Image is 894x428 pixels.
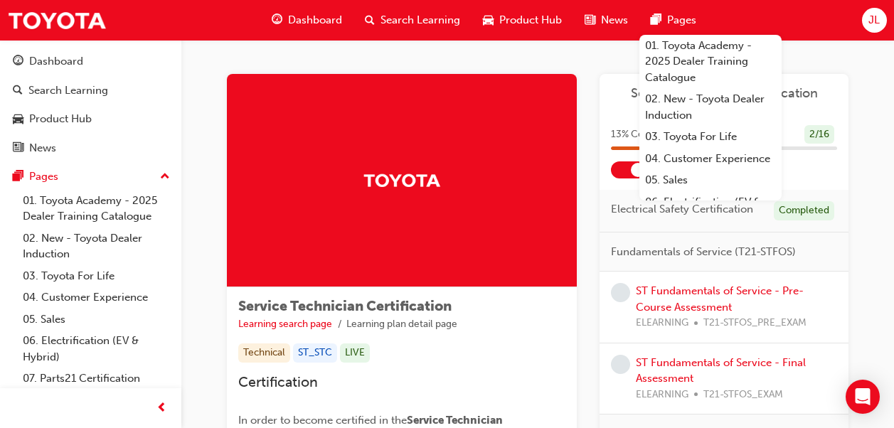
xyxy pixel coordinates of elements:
[483,11,494,29] span: car-icon
[272,11,282,29] span: guage-icon
[862,8,887,33] button: JL
[13,85,23,97] span: search-icon
[17,330,176,368] a: 06. Electrification (EV & Hybrid)
[6,164,176,190] button: Pages
[611,127,681,143] span: 13 % Completed
[804,125,834,144] div: 2 / 16
[639,191,782,229] a: 06. Electrification (EV & Hybrid)
[293,343,337,363] div: ST_STC
[7,4,107,36] img: Trak
[667,12,696,28] span: Pages
[340,343,370,363] div: LIVE
[365,11,375,29] span: search-icon
[13,142,23,155] span: news-icon
[636,315,688,331] span: ELEARNING
[611,201,753,218] span: Electrical Safety Certification
[639,169,782,191] a: 05. Sales
[17,287,176,309] a: 04. Customer Experience
[639,126,782,148] a: 03. Toyota For Life
[260,6,353,35] a: guage-iconDashboard
[238,343,290,363] div: Technical
[238,374,318,390] span: Certification
[13,113,23,126] span: car-icon
[601,12,628,28] span: News
[472,6,573,35] a: car-iconProduct Hub
[703,387,783,403] span: T21-STFOS_EXAM
[6,106,176,132] a: Product Hub
[29,140,56,156] div: News
[639,148,782,170] a: 04. Customer Experience
[13,171,23,183] span: pages-icon
[611,355,630,374] span: learningRecordVerb_NONE-icon
[346,316,457,333] li: Learning plan detail page
[611,85,837,102] a: Service Technician Certification
[703,315,807,331] span: T21-STFOS_PRE_EXAM
[636,284,804,314] a: ST Fundamentals of Service - Pre-Course Assessment
[29,168,58,185] div: Pages
[639,6,708,35] a: pages-iconPages
[238,318,332,330] a: Learning search page
[636,387,688,403] span: ELEARNING
[381,12,460,28] span: Search Learning
[6,46,176,164] button: DashboardSearch LearningProduct HubNews
[156,400,167,417] span: prev-icon
[6,135,176,161] a: News
[28,82,108,99] div: Search Learning
[639,35,782,89] a: 01. Toyota Academy - 2025 Dealer Training Catalogue
[868,12,880,28] span: JL
[573,6,639,35] a: news-iconNews
[238,298,452,314] span: Service Technician Certification
[160,168,170,186] span: up-icon
[353,6,472,35] a: search-iconSearch Learning
[639,88,782,126] a: 02. New - Toyota Dealer Induction
[17,228,176,265] a: 02. New - Toyota Dealer Induction
[13,55,23,68] span: guage-icon
[17,368,176,390] a: 07. Parts21 Certification
[636,356,806,385] a: ST Fundamentals of Service - Final Assessment
[585,11,595,29] span: news-icon
[17,265,176,287] a: 03. Toyota For Life
[6,77,176,104] a: Search Learning
[846,380,880,414] div: Open Intercom Messenger
[17,190,176,228] a: 01. Toyota Academy - 2025 Dealer Training Catalogue
[29,53,83,70] div: Dashboard
[363,168,441,193] img: Trak
[651,11,661,29] span: pages-icon
[611,244,796,260] span: Fundamentals of Service (T21-STFOS)
[288,12,342,28] span: Dashboard
[6,48,176,75] a: Dashboard
[238,414,407,427] span: In order to become certified in the
[611,283,630,302] span: learningRecordVerb_NONE-icon
[17,309,176,331] a: 05. Sales
[774,201,834,220] div: Completed
[29,111,92,127] div: Product Hub
[499,12,562,28] span: Product Hub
